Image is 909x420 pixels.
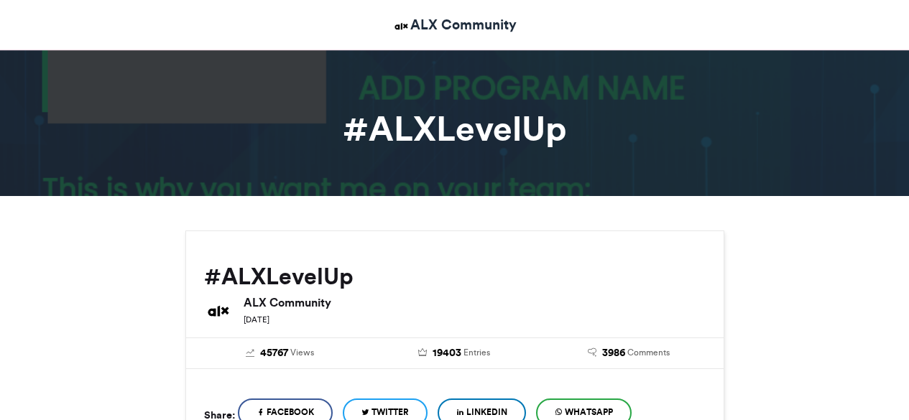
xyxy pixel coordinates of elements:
span: 3986 [602,345,625,361]
span: 19403 [433,345,461,361]
h1: #ALXLevelUp [56,111,854,146]
span: Entries [463,346,490,359]
h2: #ALXLevelUp [204,263,706,289]
small: [DATE] [244,314,269,325]
a: ALX Community [392,14,517,35]
h6: ALX Community [244,297,706,308]
img: ALX Community [204,297,233,325]
span: Views [290,346,314,359]
span: WhatsApp [565,406,613,419]
a: 3986 Comments [553,345,706,361]
span: 45767 [260,345,288,361]
span: Twitter [372,406,409,419]
img: ALX Community [392,17,410,35]
a: 19403 Entries [378,345,531,361]
span: Facebook [267,406,314,419]
span: Comments [627,346,670,359]
a: 45767 Views [204,345,357,361]
span: LinkedIn [466,406,507,419]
